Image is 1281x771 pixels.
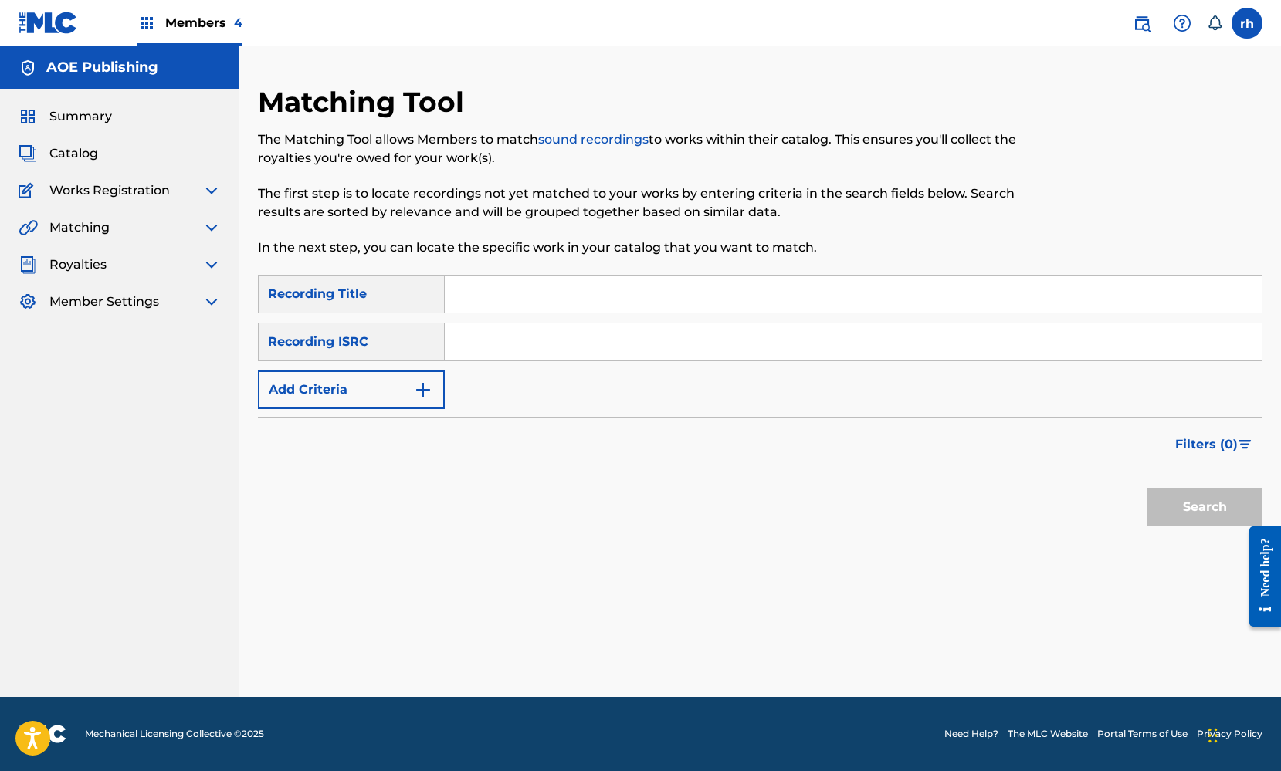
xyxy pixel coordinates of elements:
img: Member Settings [19,293,37,311]
div: Notifications [1207,15,1222,31]
img: MLC Logo [19,12,78,34]
img: Works Registration [19,181,39,200]
a: Privacy Policy [1197,727,1262,741]
img: search [1133,14,1151,32]
a: Portal Terms of Use [1097,727,1188,741]
img: Summary [19,107,37,126]
h5: AOE Publishing [46,59,158,76]
p: The Matching Tool allows Members to match to works within their catalog. This ensures you'll coll... [258,130,1032,167]
img: help [1173,14,1191,32]
span: Filters ( 0 ) [1175,435,1238,454]
span: Catalog [49,144,98,163]
div: User Menu [1232,8,1262,39]
iframe: Resource Center [1238,511,1281,643]
span: Mechanical Licensing Collective © 2025 [85,727,264,741]
a: sound recordings [538,132,649,147]
span: Royalties [49,255,107,274]
img: Top Rightsholders [137,14,156,32]
p: The first step is to locate recordings not yet matched to your works by entering criteria in the ... [258,184,1032,221]
img: logo [19,725,66,743]
img: 9d2ae6d4665cec9f34b9.svg [414,380,432,399]
button: Add Criteria [258,370,445,409]
span: Member Settings [49,293,159,311]
a: Need Help? [944,727,998,741]
form: Search Form [258,275,1262,534]
img: Catalog [19,144,37,163]
img: filter [1239,440,1252,449]
img: expand [202,181,221,200]
a: The MLC Website [1008,727,1088,741]
span: Summary [49,107,112,126]
div: Drag [1208,712,1218,759]
img: expand [202,255,221,274]
span: Works Registration [49,181,170,200]
a: Public Search [1127,8,1157,39]
span: Members [165,14,242,32]
a: SummarySummary [19,107,112,126]
p: In the next step, you can locate the specific work in your catalog that you want to match. [258,238,1032,257]
img: Matching [19,218,38,237]
div: Help [1167,8,1198,39]
img: Accounts [19,59,37,77]
img: expand [202,293,221,311]
iframe: Chat Widget [1204,697,1281,771]
h2: Matching Tool [258,85,472,120]
button: Filters (0) [1166,425,1262,464]
a: CatalogCatalog [19,144,98,163]
span: 4 [234,15,242,30]
span: Matching [49,218,110,237]
img: Royalties [19,255,37,274]
img: expand [202,218,221,237]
